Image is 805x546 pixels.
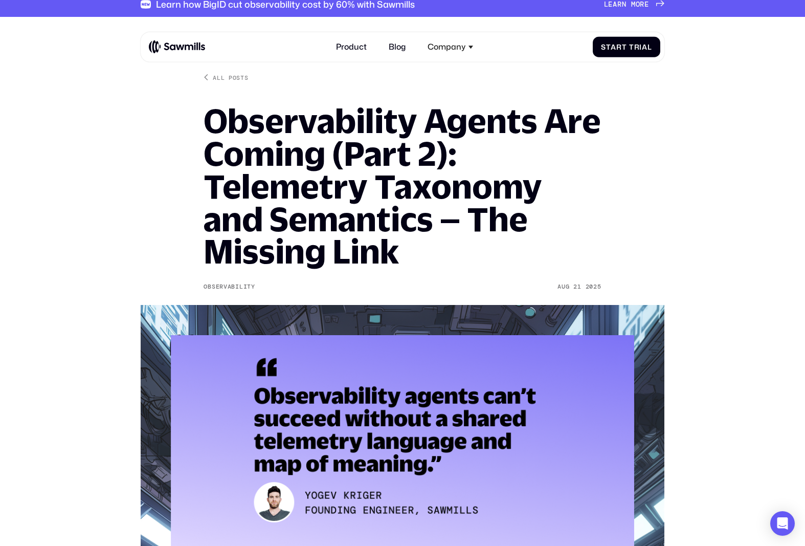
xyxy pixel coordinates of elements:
div: Aug [557,283,569,290]
div: 21 [573,283,581,290]
a: All posts [204,73,248,81]
span: i [639,42,642,51]
span: t [606,42,611,51]
span: a [642,42,647,51]
div: 2025 [586,283,601,290]
div: Observability [204,283,255,290]
a: Product [330,36,373,57]
span: a [611,42,616,51]
span: r [634,42,640,51]
h1: Observability Agents Are Coming (Part 2): Telemetry Taxonomy and Semantics – The Missing Link [204,104,601,268]
span: S [601,42,606,51]
span: l [647,42,652,51]
div: Open Intercom Messenger [770,511,795,536]
span: r [616,42,622,51]
div: All posts [213,73,248,81]
span: T [629,42,634,51]
div: Company [428,42,465,52]
a: StartTrial [593,37,660,57]
div: Company [421,36,479,57]
a: Blog [383,36,412,57]
span: t [622,42,627,51]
